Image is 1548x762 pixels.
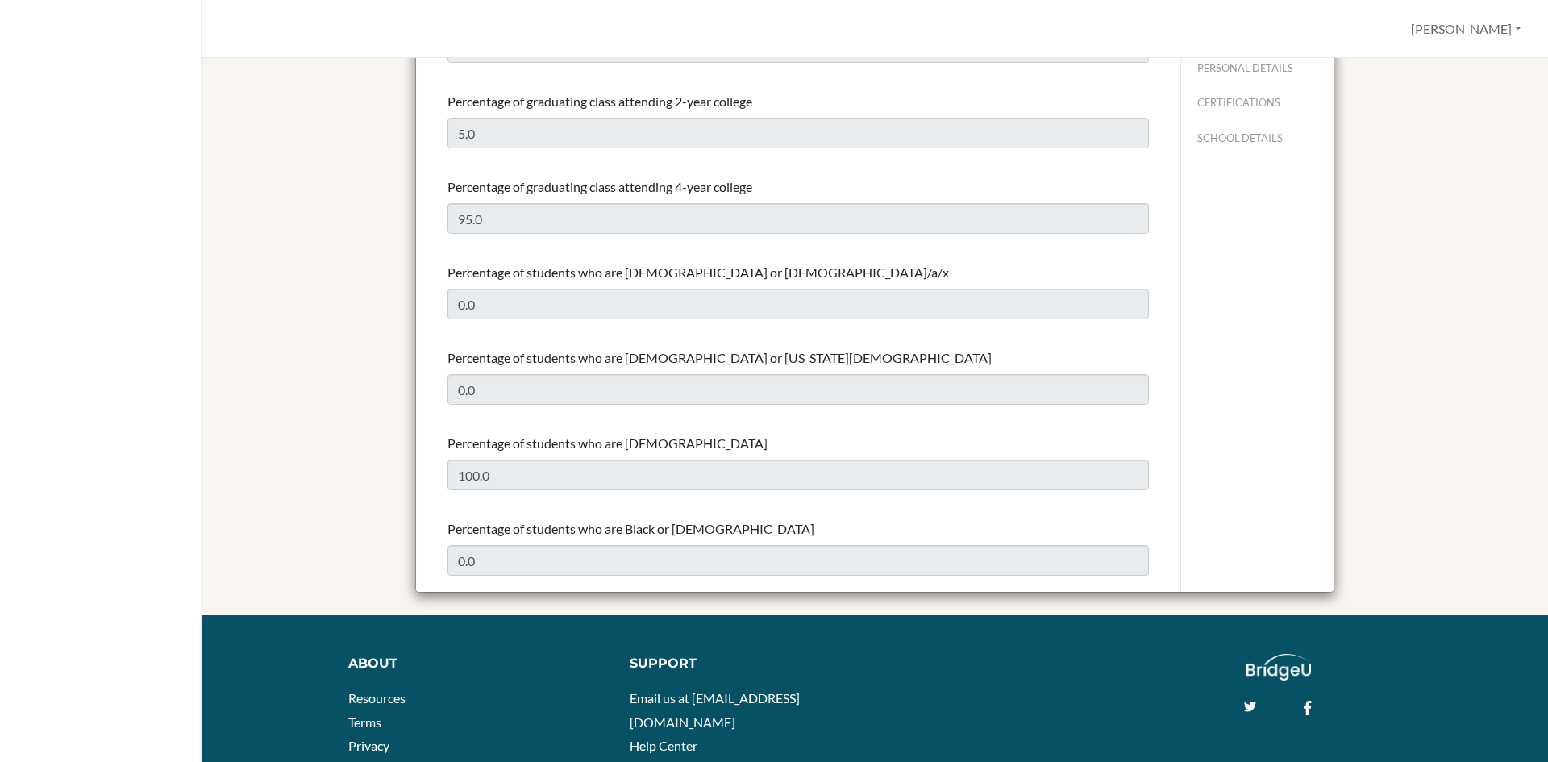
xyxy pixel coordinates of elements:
[447,435,768,451] span: Percentage of students who are [DEMOGRAPHIC_DATA]
[447,521,814,536] span: Percentage of students who are Black or [DEMOGRAPHIC_DATA]
[348,654,593,673] div: About
[1404,14,1529,44] button: [PERSON_NAME]
[630,690,800,730] a: Email us at [EMAIL_ADDRESS][DOMAIN_NAME]
[447,350,992,365] span: Percentage of students who are [DEMOGRAPHIC_DATA] or [US_STATE][DEMOGRAPHIC_DATA]
[630,654,857,673] div: Support
[447,94,752,109] span: Percentage of graduating class attending 2-year college
[348,738,389,753] a: Privacy
[1246,654,1312,681] img: logo_white@2x-f4f0deed5e89b7ecb1c2cc34c3e3d731f90f0f143d5ea2071677605dd97b5244.png
[1181,124,1334,152] button: SCHOOL DETAILS
[1181,89,1334,117] button: CERTIFICATIONS
[447,179,752,194] span: Percentage of graduating class attending 4-year college
[630,738,697,753] a: Help Center
[348,690,406,706] a: Resources
[447,264,949,280] span: Percentage of students who are [DEMOGRAPHIC_DATA] or [DEMOGRAPHIC_DATA]/a/x
[1181,54,1334,82] button: PERSONAL DETAILS
[348,714,381,730] a: Terms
